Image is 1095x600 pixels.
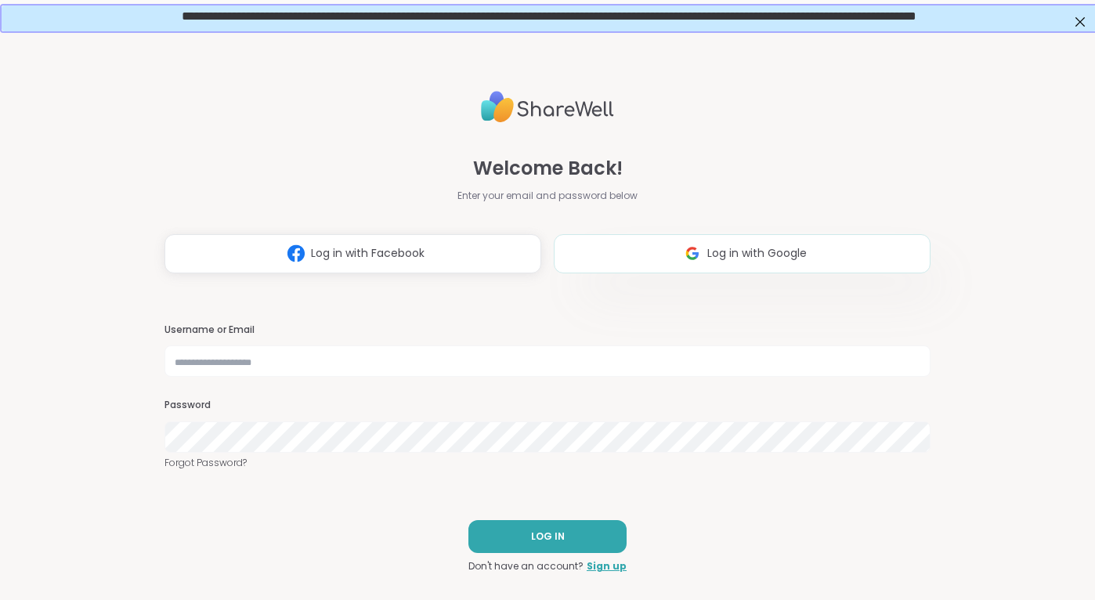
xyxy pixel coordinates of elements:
[164,456,931,470] a: Forgot Password?
[554,234,931,273] button: Log in with Google
[707,245,807,262] span: Log in with Google
[164,399,931,412] h3: Password
[468,520,627,553] button: LOG IN
[164,323,931,337] h3: Username or Email
[531,530,565,544] span: LOG IN
[468,559,584,573] span: Don't have an account?
[281,239,311,268] img: ShareWell Logomark
[587,559,627,573] a: Sign up
[311,245,425,262] span: Log in with Facebook
[164,234,541,273] button: Log in with Facebook
[481,85,614,129] img: ShareWell Logo
[457,189,638,203] span: Enter your email and password below
[678,239,707,268] img: ShareWell Logomark
[473,154,623,183] span: Welcome Back!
